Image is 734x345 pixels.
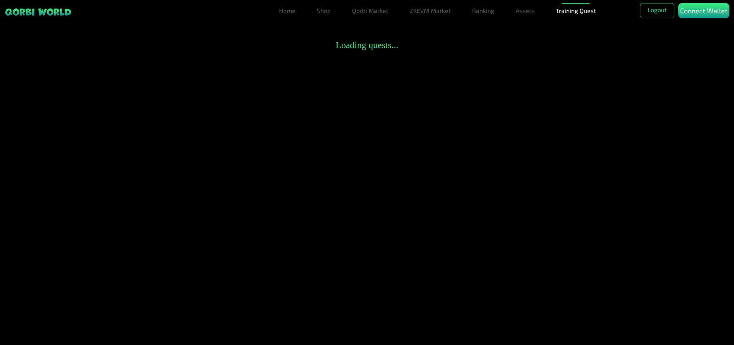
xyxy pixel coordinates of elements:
[314,3,334,18] a: Shop
[469,3,497,18] a: Ranking
[513,3,538,18] a: Assets
[349,3,391,18] a: Qorbi Market
[407,3,454,18] a: ZKEVM Market
[276,3,299,18] a: Home
[5,8,72,16] img: sticky brand-logo
[640,3,674,18] button: Logout
[680,6,728,16] p: Connect Wallet
[553,3,599,18] a: Training Quest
